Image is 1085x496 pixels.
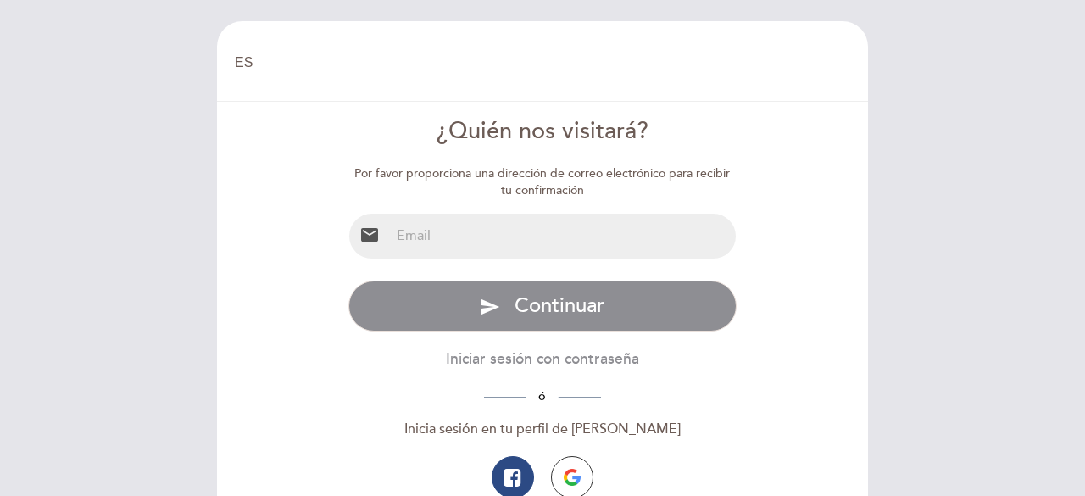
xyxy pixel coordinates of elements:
span: ó [526,389,559,404]
div: Por favor proporciona una dirección de correo electrónico para recibir tu confirmación [348,165,737,199]
button: send Continuar [348,281,737,332]
div: Inicia sesión en tu perfil de [PERSON_NAME] [348,420,737,439]
span: Continuar [515,293,604,318]
button: Iniciar sesión con contraseña [446,348,639,370]
i: send [480,297,500,317]
i: email [359,225,380,245]
div: ¿Quién nos visitará? [348,115,737,148]
input: Email [390,214,737,259]
img: icon-google.png [564,469,581,486]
